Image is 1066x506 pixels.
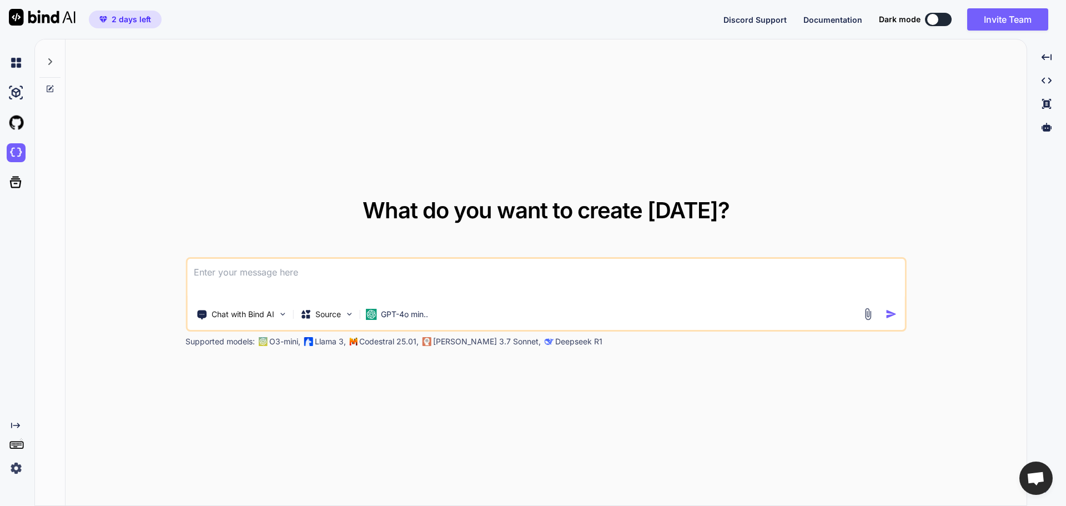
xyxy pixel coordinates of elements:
img: claude [544,337,553,346]
p: Source [315,309,341,320]
p: Supported models: [185,336,255,347]
img: premium [99,16,107,23]
p: Codestral 25.01, [359,336,419,347]
img: icon [886,308,897,320]
span: 2 days left [112,14,151,25]
img: GPT-4 [258,337,267,346]
img: chat [7,53,26,72]
button: premium2 days left [89,11,162,28]
img: Bind AI [9,9,76,26]
button: Invite Team [967,8,1048,31]
img: settings [7,459,26,478]
span: Documentation [803,15,862,24]
img: Mistral-AI [349,338,357,345]
p: GPT-4o min.. [381,309,428,320]
img: ai-studio [7,83,26,102]
img: githubLight [7,113,26,132]
button: Discord Support [723,14,787,26]
img: darkCloudIdeIcon [7,143,26,162]
img: Pick Models [344,309,354,319]
p: Llama 3, [315,336,346,347]
img: Llama2 [304,337,313,346]
p: Chat with Bind AI [212,309,274,320]
img: attachment [862,308,874,320]
img: claude [422,337,431,346]
p: O3-mini, [269,336,300,347]
img: Pick Tools [278,309,287,319]
button: Documentation [803,14,862,26]
div: Open chat [1019,462,1053,495]
p: Deepseek R1 [555,336,602,347]
span: Discord Support [723,15,787,24]
span: Dark mode [879,14,921,25]
img: GPT-4o mini [365,309,376,320]
span: What do you want to create [DATE]? [363,197,730,224]
p: [PERSON_NAME] 3.7 Sonnet, [433,336,541,347]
